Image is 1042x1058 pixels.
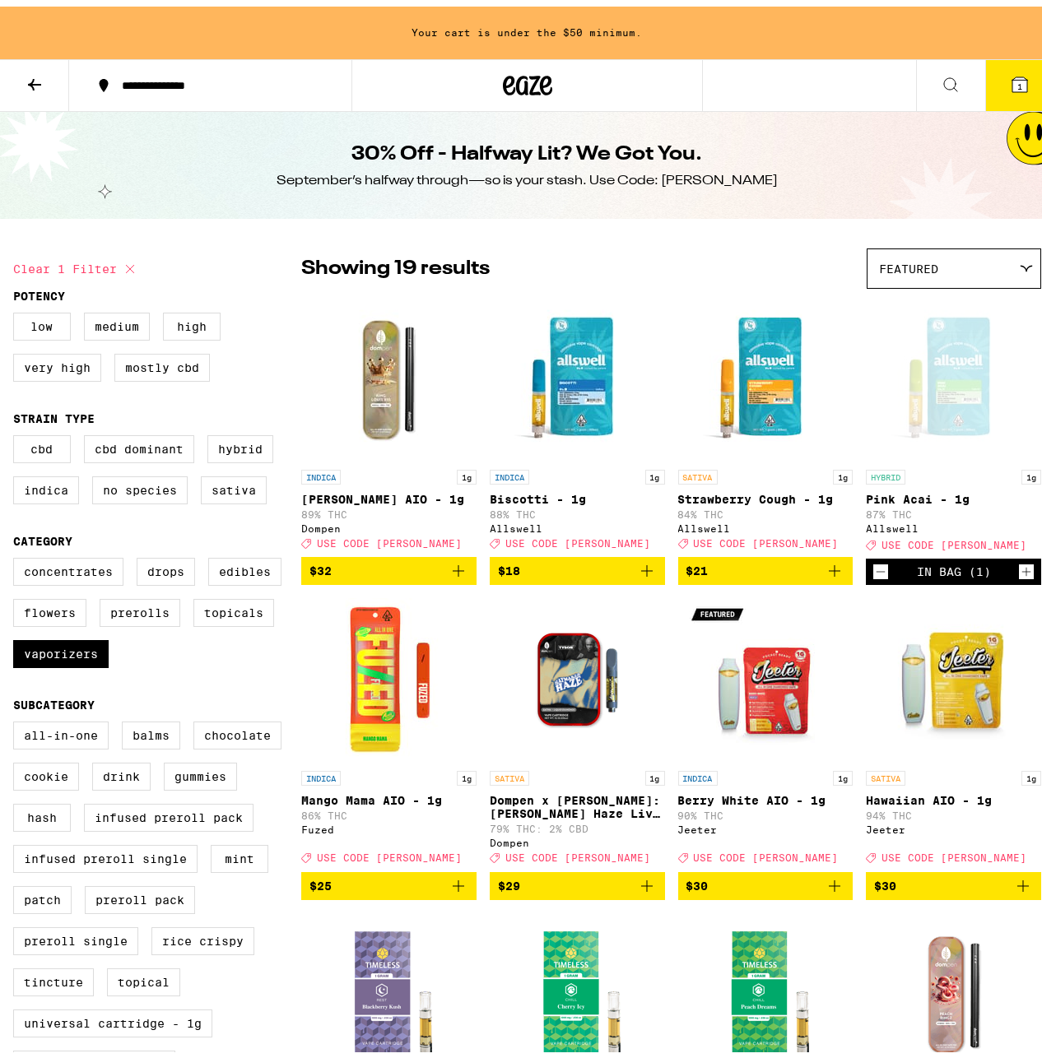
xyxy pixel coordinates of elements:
button: Increment [1018,557,1035,573]
p: 79% THC: 2% CBD [490,817,665,828]
label: Indica [13,470,79,498]
h1: 30% Off - Halfway Lit? We Got You. [352,134,703,162]
legend: Category [13,528,72,541]
span: USE CODE [PERSON_NAME] [882,533,1026,544]
span: USE CODE [PERSON_NAME] [882,847,1026,857]
p: 90% THC [678,804,854,814]
a: Open page for Strawberry Cough - 1g from Allswell [678,290,854,550]
label: Infused Preroll Pack [84,797,254,825]
label: Topicals [193,592,274,620]
img: Allswell - Biscotti - 1g [495,290,659,455]
p: Strawberry Cough - 1g [678,486,854,499]
label: Universal Cartridge - 1g [13,1003,212,1031]
p: INDICA [678,764,718,779]
button: Add to bag [490,865,665,893]
span: $18 [498,558,520,571]
p: Pink Acai - 1g [866,486,1041,499]
div: Allswell [678,517,854,527]
legend: Strain Type [13,406,95,419]
a: Open page for Berry White AIO - 1g from Jeeter [678,592,854,865]
p: Mango Mama AIO - 1g [301,787,477,800]
p: 1g [457,764,477,779]
span: USE CODE [PERSON_NAME] [505,531,650,542]
label: Infused Preroll Single [13,838,198,866]
p: Showing 19 results [301,248,490,276]
label: Mint [211,838,268,866]
div: Fuzed [301,818,477,828]
div: In Bag (1) [917,559,991,572]
p: 1g [645,463,665,478]
div: Jeeter [866,818,1041,828]
span: $32 [309,558,332,571]
p: 1g [1021,463,1041,478]
label: High [163,306,221,334]
img: Jeeter - Hawaiian AIO - 1g [872,592,1036,756]
button: Clear 1 filter [13,242,140,283]
div: September’s halfway through—so is your stash. Use Code: [PERSON_NAME] [277,165,778,183]
p: SATIVA [678,463,718,478]
label: Rice Crispy [151,921,254,949]
label: Drops [137,551,195,579]
p: 1g [833,463,853,478]
label: Prerolls [100,592,180,620]
p: 1g [645,764,665,779]
img: Allswell - Strawberry Cough - 1g [683,290,848,455]
span: USE CODE [PERSON_NAME] [317,847,462,857]
p: SATIVA [866,764,905,779]
span: USE CODE [PERSON_NAME] [694,847,839,857]
button: Add to bag [866,865,1041,893]
img: Jeeter - Berry White AIO - 1g [683,592,848,756]
label: Very High [13,347,101,375]
label: Sativa [201,470,267,498]
div: Dompen [301,517,477,527]
legend: Potency [13,283,65,296]
label: Topical [107,962,180,990]
label: Tincture [13,962,94,990]
label: Cookie [13,756,79,784]
label: Patch [13,879,72,907]
span: USE CODE [PERSON_NAME] [505,847,650,857]
p: HYBRID [866,463,905,478]
p: 1g [1021,764,1041,779]
p: 84% THC [678,503,854,513]
label: CBD Dominant [84,429,194,457]
span: $29 [498,873,520,886]
span: Hi. Need any help? [10,12,119,25]
label: Preroll Pack [85,879,195,907]
label: Drink [92,756,151,784]
span: $30 [686,873,709,886]
p: 87% THC [866,503,1041,513]
label: Vaporizers [13,633,109,661]
p: Biscotti - 1g [490,486,665,499]
p: 88% THC [490,503,665,513]
p: 1g [833,764,853,779]
p: 1g [457,463,477,478]
p: Hawaiian AIO - 1g [866,787,1041,800]
button: Add to bag [301,550,477,578]
a: Open page for King Louis XIII AIO - 1g from Dompen [301,290,477,550]
a: Open page for Hawaiian AIO - 1g from Jeeter [866,592,1041,865]
div: Dompen [490,831,665,842]
label: Chocolate [193,715,281,743]
span: USE CODE [PERSON_NAME] [694,531,839,542]
span: $21 [686,558,709,571]
p: 86% THC [301,804,477,814]
label: Medium [84,306,150,334]
p: 89% THC [301,503,477,513]
a: Open page for Biscotti - 1g from Allswell [490,290,665,550]
button: Decrement [872,557,889,573]
img: Dompen - King Louis XIII AIO - 1g [306,290,471,455]
div: Allswell [490,517,665,527]
label: CBD [13,429,71,457]
p: SATIVA [490,764,529,779]
label: Hybrid [207,429,273,457]
a: Open page for Mango Mama AIO - 1g from Fuzed [301,592,477,865]
p: INDICA [301,463,341,478]
p: 94% THC [866,804,1041,814]
label: Edibles [208,551,281,579]
span: USE CODE [PERSON_NAME] [317,531,462,542]
label: Concentrates [13,551,123,579]
label: Mostly CBD [114,347,210,375]
a: Open page for Pink Acai - 1g from Allswell [866,290,1041,552]
legend: Subcategory [13,692,95,705]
